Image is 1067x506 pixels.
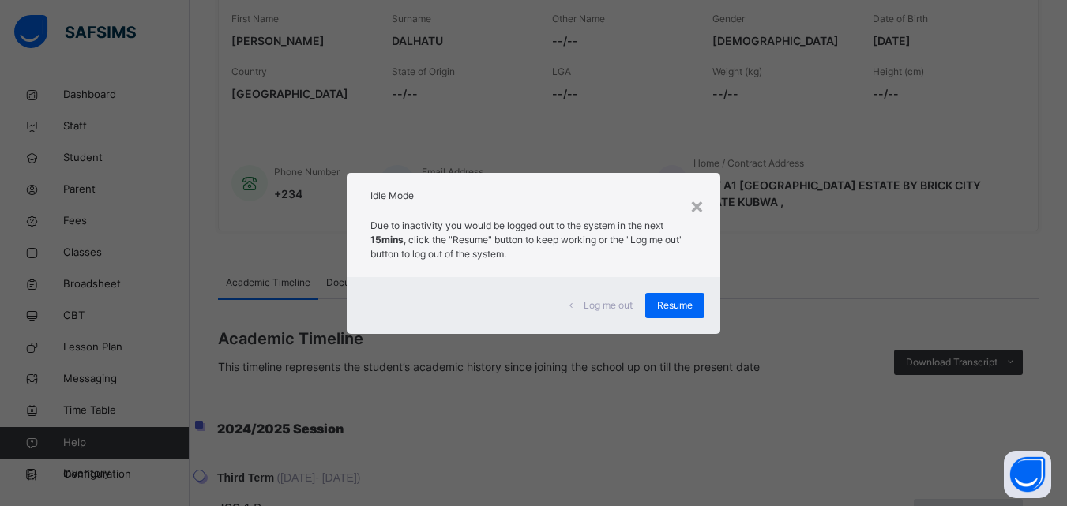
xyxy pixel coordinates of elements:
strong: 15mins [370,234,404,246]
span: Resume [657,298,693,313]
button: Open asap [1004,451,1051,498]
h2: Idle Mode [370,189,697,203]
p: Due to inactivity you would be logged out to the system in the next , click the "Resume" button t... [370,219,697,261]
div: × [689,189,704,222]
span: Log me out [584,298,633,313]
